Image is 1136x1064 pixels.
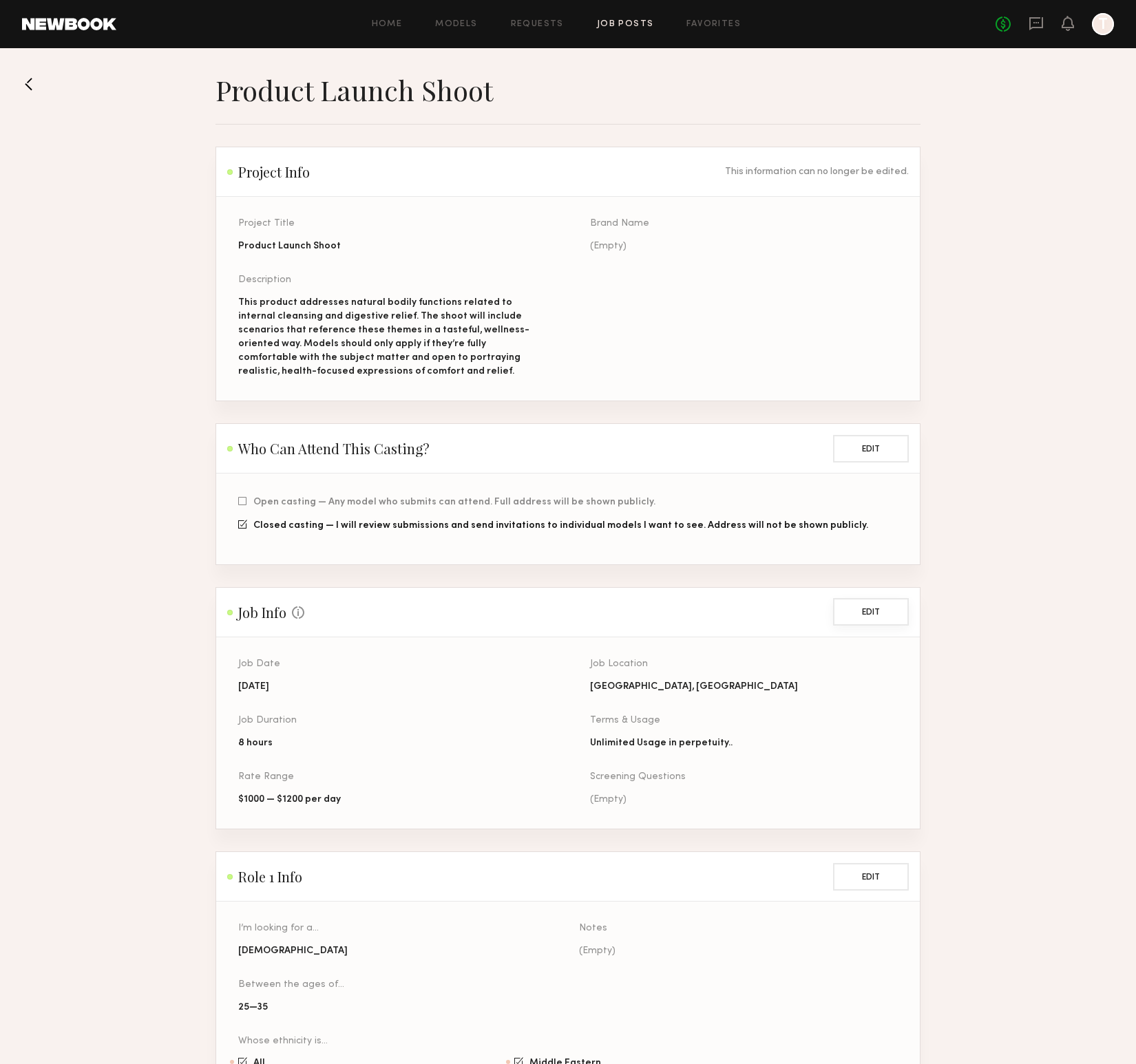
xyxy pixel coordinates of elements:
div: Job Location [590,659,898,669]
div: 8 hours [238,736,484,750]
div: [DATE] [238,680,346,694]
div: $1000 — $1200 per day [238,793,546,807]
div: I’m looking for a… [238,924,386,933]
a: Requests [511,20,564,29]
button: Edit [833,863,909,891]
h2: Job Info [227,604,304,621]
button: Edit [833,598,909,626]
div: (Empty) [579,944,898,958]
h2: Project Info [227,164,310,180]
button: Edit [833,435,909,462]
a: Home [372,20,403,29]
div: Description [238,275,546,285]
div: (Empty) [590,793,898,807]
h1: Product Launch Shoot [215,73,493,107]
a: T [1092,13,1114,35]
div: This information can no longer be edited. [725,167,909,177]
div: Notes [579,924,898,933]
div: Whose ethnicity is… [238,1036,898,1046]
div: Between the ages of… [238,980,557,990]
div: Screening Questions [590,772,898,782]
span: Closed casting — I will review submissions and send invitations to individual models I want to se... [253,522,868,530]
div: Unlimited Usage in perpetuity.. [590,736,898,750]
div: Rate Range [238,772,546,782]
div: Job Date [238,659,346,669]
div: Project Title [238,219,546,228]
div: Brand Name [590,219,898,228]
span: Open casting — Any model who submits can attend. Full address will be shown publicly. [253,498,655,507]
h2: Role 1 Info [227,869,302,885]
a: Job Posts [597,20,654,29]
a: Favorites [686,20,741,29]
div: (Empty) [590,240,898,253]
div: This product addresses natural bodily functions related to internal cleansing and digestive relie... [238,296,546,379]
div: [DEMOGRAPHIC_DATA] [238,944,386,958]
div: [GEOGRAPHIC_DATA], [GEOGRAPHIC_DATA] [590,680,898,694]
div: Terms & Usage [590,716,898,725]
div: Product Launch Shoot [238,240,546,253]
a: Models [435,20,477,29]
h2: Who Can Attend This Casting? [227,440,430,457]
div: Job Duration [238,716,484,725]
div: 25 — 35 [238,1001,557,1014]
